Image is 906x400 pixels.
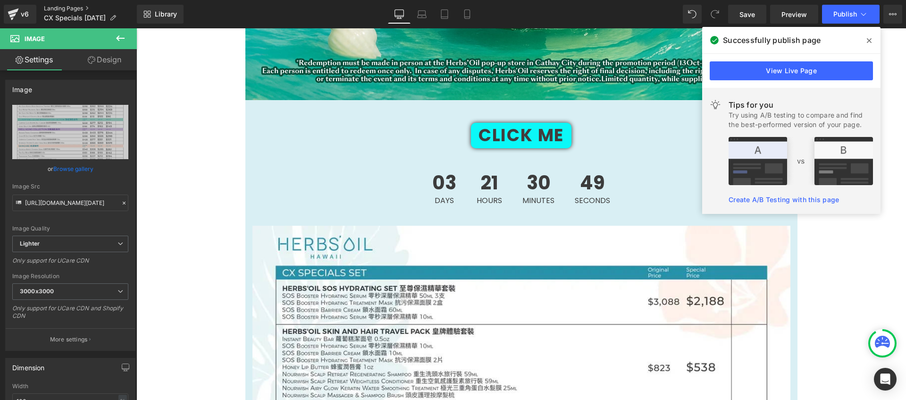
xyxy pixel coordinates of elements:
span: Seconds [438,169,474,176]
a: v6 [4,5,36,24]
img: light.svg [710,99,721,111]
p: More settings [50,335,88,344]
span: Save [739,9,755,19]
span: Click Me [342,102,428,112]
button: More [883,5,902,24]
a: Click Me [335,94,435,120]
a: New Library [137,5,184,24]
b: Lighter [20,240,40,247]
span: Successfully publish page [723,34,821,46]
span: 49 [438,145,474,169]
div: Try using A/B testing to compare and find the best-performed version of your page. [729,111,873,129]
span: Library [155,10,177,18]
span: 21 [340,145,366,169]
a: View Live Page [710,61,873,80]
button: Publish [822,5,880,24]
button: Redo [705,5,724,24]
a: Landing Pages [44,5,137,12]
div: Open Intercom Messenger [874,368,897,391]
div: Image Quality [12,225,128,232]
span: Minutes [386,169,418,176]
a: Create A/B Testing with this page [729,196,839,204]
span: 30 [386,145,418,169]
div: Image [12,80,32,94]
a: Preview [770,5,818,24]
div: Only support for UCare CDN and Shopify CDN [12,305,128,326]
span: Image [25,35,45,43]
a: Desktop [388,5,411,24]
a: Tablet [433,5,456,24]
div: v6 [19,8,31,20]
div: Tips for you [729,99,873,111]
span: 03 [296,145,320,169]
a: Laptop [411,5,433,24]
div: Only support for UCare CDN [12,257,128,271]
div: Dimension [12,358,45,372]
a: Design [70,49,139,70]
span: Publish [833,10,857,18]
span: CX Specials [DATE] [44,14,106,22]
div: Image Src [12,183,128,190]
b: 3000x3000 [20,288,54,295]
button: More settings [6,328,135,350]
div: Image Resolution [12,273,128,280]
a: Browse gallery [53,161,93,177]
input: Link [12,195,128,211]
a: Mobile [456,5,478,24]
img: tip.png [729,137,873,185]
div: or [12,164,128,174]
span: Days [296,169,320,176]
span: Preview [781,9,807,19]
div: Width [12,383,128,390]
button: Undo [683,5,702,24]
span: Hours [340,169,366,176]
